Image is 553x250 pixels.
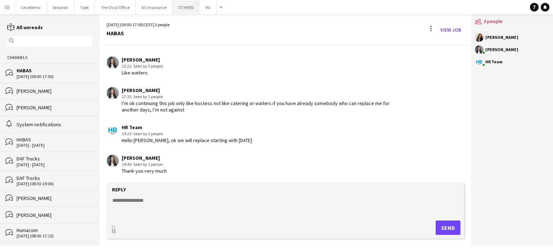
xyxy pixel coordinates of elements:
div: [DATE] (09:00-17:00) [17,74,92,79]
button: Send [436,221,460,235]
div: [DATE] (08:30-19:00) [17,181,92,186]
label: Reply [112,186,126,193]
span: · Seen by 3 people [131,63,163,69]
span: · Seen by 1 person [131,162,163,167]
div: [DATE] (08:00-17:15) [17,233,92,238]
button: OTHERS [172,0,199,14]
span: · Seen by 2 people [131,131,163,136]
div: HABAS [107,30,170,36]
div: [PERSON_NAME] [17,88,92,94]
div: [DATE] - [DATE] [17,162,92,167]
button: VO [199,0,217,14]
div: 17:33 [122,94,404,100]
div: [PERSON_NAME] [122,87,404,94]
div: [PERSON_NAME] [17,104,92,111]
button: Cecoforma [15,0,47,14]
div: DAF Trucks [17,155,92,162]
div: [PERSON_NAME] [485,35,518,40]
div: HABAS [17,67,92,74]
span: CEST [144,22,153,27]
div: [DATE] - [DATE] [17,143,92,148]
button: The Oval Office [95,0,136,14]
div: System notifications [17,121,92,128]
span: · Seen by 2 people [131,94,163,99]
button: Seauton [47,0,74,14]
div: HABAS [17,136,92,143]
div: Hello [PERSON_NAME], ok we will replace starting with [DATE] [122,137,252,144]
div: 19:44 [122,161,167,168]
div: 3 people [475,14,549,29]
div: I’m ok continuing this job only like hostess not like catering or waiters if you have already som... [122,100,404,113]
div: 12:22 [122,63,163,69]
div: Like waiters [122,69,163,76]
div: Humacom [17,227,92,233]
div: Thank you very much [122,168,167,174]
div: HR Team [485,60,503,64]
div: [PERSON_NAME] [17,212,92,218]
div: [PERSON_NAME] [122,56,163,63]
div: [PERSON_NAME] [17,195,92,201]
div: 19:25 [122,131,252,137]
button: Tipik [74,0,95,14]
a: All unreads [7,24,43,31]
div: DAF Trucks [17,175,92,181]
a: View Job [437,24,464,36]
div: HR Team [122,124,252,131]
div: [PERSON_NAME] [122,155,167,161]
button: AG Insurance [136,0,172,14]
div: [DATE] (09:00-17:00) | 3 people [107,22,170,28]
div: [PERSON_NAME] [485,47,518,52]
